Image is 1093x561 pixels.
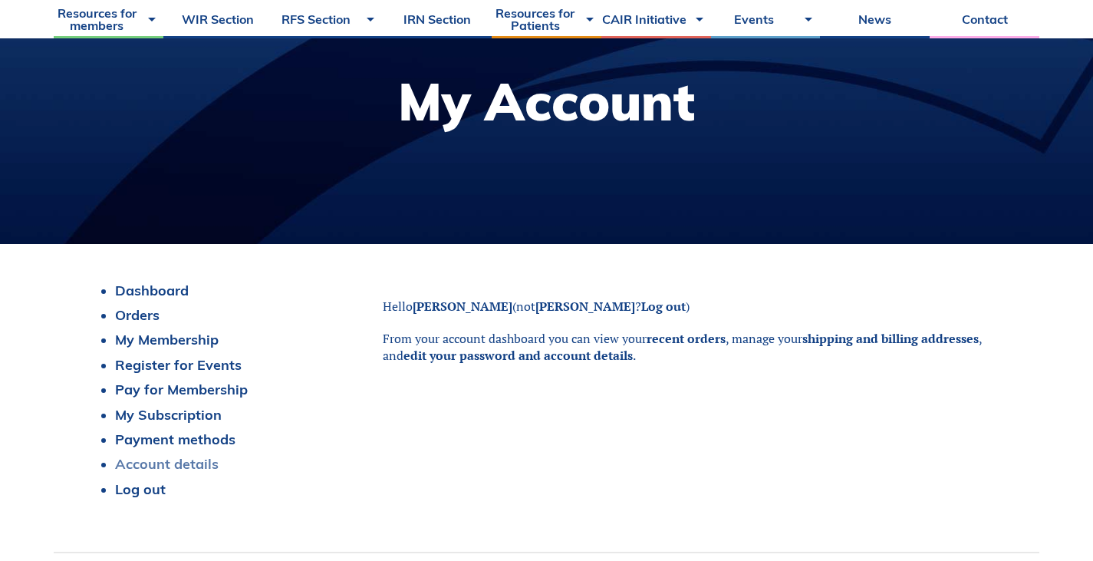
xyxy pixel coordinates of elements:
a: Log out [641,298,686,315]
p: From your account dashboard you can view your , manage your , and . [383,330,1001,365]
a: Orders [115,306,160,324]
a: Account details [115,455,219,473]
a: Dashboard [115,282,189,299]
a: Pay for Membership [115,381,248,398]
a: edit your password and account details [403,347,633,364]
p: Hello (not ? ) [383,298,1001,315]
a: shipping and billing addresses [802,330,979,347]
a: Register for Events [115,356,242,374]
a: My Membership [115,331,219,348]
h1: My Account [398,76,695,127]
strong: [PERSON_NAME] [535,298,635,315]
strong: [PERSON_NAME] [413,298,512,315]
a: Log out [115,480,166,498]
a: Payment methods [115,431,235,448]
a: My Subscription [115,406,222,424]
a: recent orders [647,330,726,347]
